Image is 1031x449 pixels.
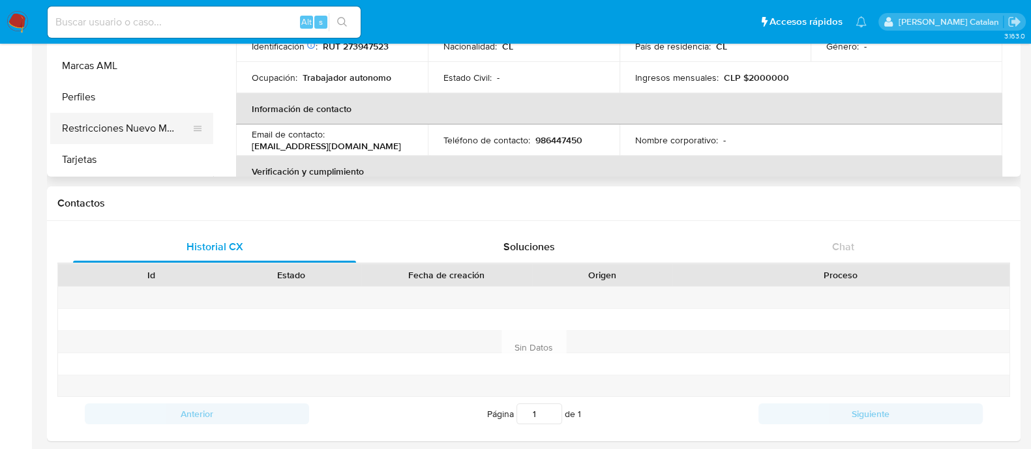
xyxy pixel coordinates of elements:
button: Siguiente [758,403,983,424]
p: Género : [826,40,859,52]
button: Marcas AML [50,50,213,81]
div: Proceso [681,268,1000,282]
a: Salir [1008,15,1021,29]
p: Email de contacto : [252,128,325,140]
p: CL [716,40,727,52]
span: 1 [578,407,581,420]
span: Soluciones [503,239,555,254]
p: RUT 273947523 [323,40,389,52]
span: Chat [832,239,854,254]
a: Notificaciones [856,16,867,27]
p: Ocupación : [252,72,297,83]
span: 3.163.0 [1004,31,1024,41]
p: Trabajador autonomo [303,72,391,83]
th: Verificación y cumplimiento [236,156,1002,187]
span: Página de [487,403,581,424]
span: Historial CX [187,239,243,254]
button: Anterior [85,403,309,424]
div: Id [90,268,212,282]
p: CL [502,40,513,52]
input: Buscar usuario o caso... [48,14,361,31]
h1: Contactos [57,197,1010,210]
button: Restricciones Nuevo Mundo [50,113,203,144]
p: - [723,134,726,146]
p: Nombre corporativo : [635,134,718,146]
p: Teléfono de contacto : [443,134,530,146]
button: Tarjetas [50,144,213,175]
div: Origen [541,268,663,282]
p: [EMAIL_ADDRESS][DOMAIN_NAME] [252,140,401,152]
span: Alt [301,16,312,28]
span: Accesos rápidos [770,15,843,29]
button: Perfiles [50,81,213,113]
p: Estado Civil : [443,72,492,83]
p: Ingresos mensuales : [635,72,719,83]
p: Identificación : [252,40,318,52]
span: s [319,16,323,28]
div: Fecha de creación [370,268,523,282]
p: - [497,72,500,83]
p: 986447450 [535,134,582,146]
p: CLP $2000000 [724,72,789,83]
p: País de residencia : [635,40,711,52]
button: search-icon [329,13,355,31]
p: - [864,40,867,52]
div: Estado [230,268,352,282]
p: Nacionalidad : [443,40,497,52]
th: Información de contacto [236,93,1002,124]
p: rociodaniela.benavidescatalan@mercadolibre.cl [898,16,1003,28]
